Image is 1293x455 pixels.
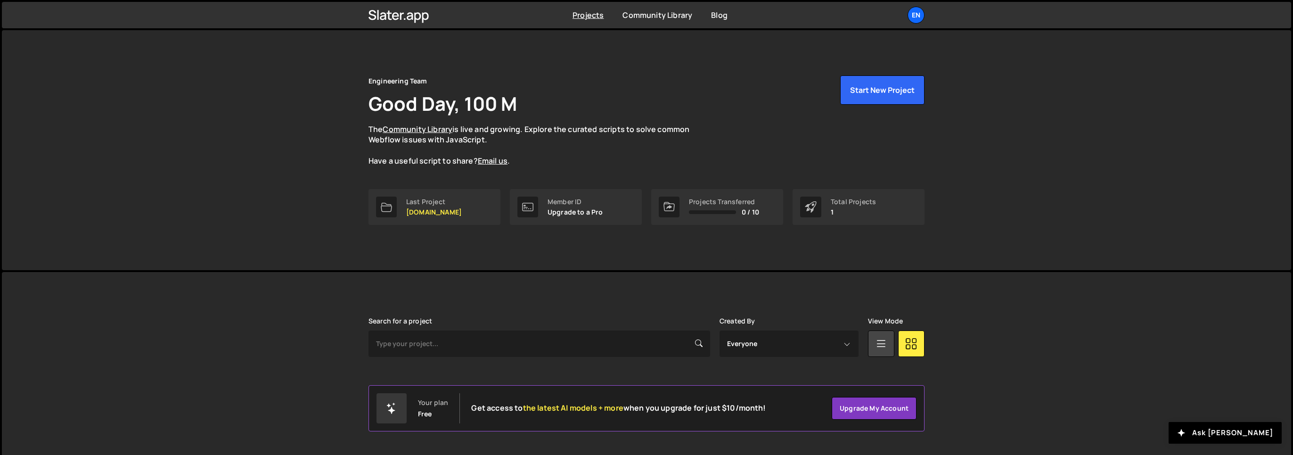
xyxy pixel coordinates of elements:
label: View Mode [868,317,903,325]
div: Projects Transferred [689,198,759,206]
p: The is live and growing. Explore the curated scripts to solve common Webflow issues with JavaScri... [368,124,708,166]
div: Last Project [406,198,462,206]
div: Your plan [418,399,448,406]
a: Community Library [383,124,452,134]
h2: Get access to when you upgrade for just $10/month! [471,404,766,413]
h1: Good Day, 100 M [368,91,517,116]
a: Blog [711,10,728,20]
div: Member ID [548,198,603,206]
div: Total Projects [831,198,876,206]
a: Upgrade my account [832,397,917,420]
p: [DOMAIN_NAME] [406,208,462,216]
button: Ask [PERSON_NAME] [1169,422,1282,444]
div: Engineering Team [368,75,427,87]
p: Upgrade to a Pro [548,208,603,216]
span: 0 / 10 [742,208,759,216]
input: Type your project... [368,331,710,357]
a: En [908,7,925,24]
label: Created By [720,317,755,325]
div: Free [418,410,432,418]
span: the latest AI models + more [523,403,623,413]
label: Search for a project [368,317,432,325]
a: Email us [478,156,507,166]
button: Start New Project [840,75,925,105]
a: Last Project [DOMAIN_NAME] [368,189,500,225]
a: Projects [573,10,604,20]
p: 1 [831,208,876,216]
a: Community Library [622,10,692,20]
